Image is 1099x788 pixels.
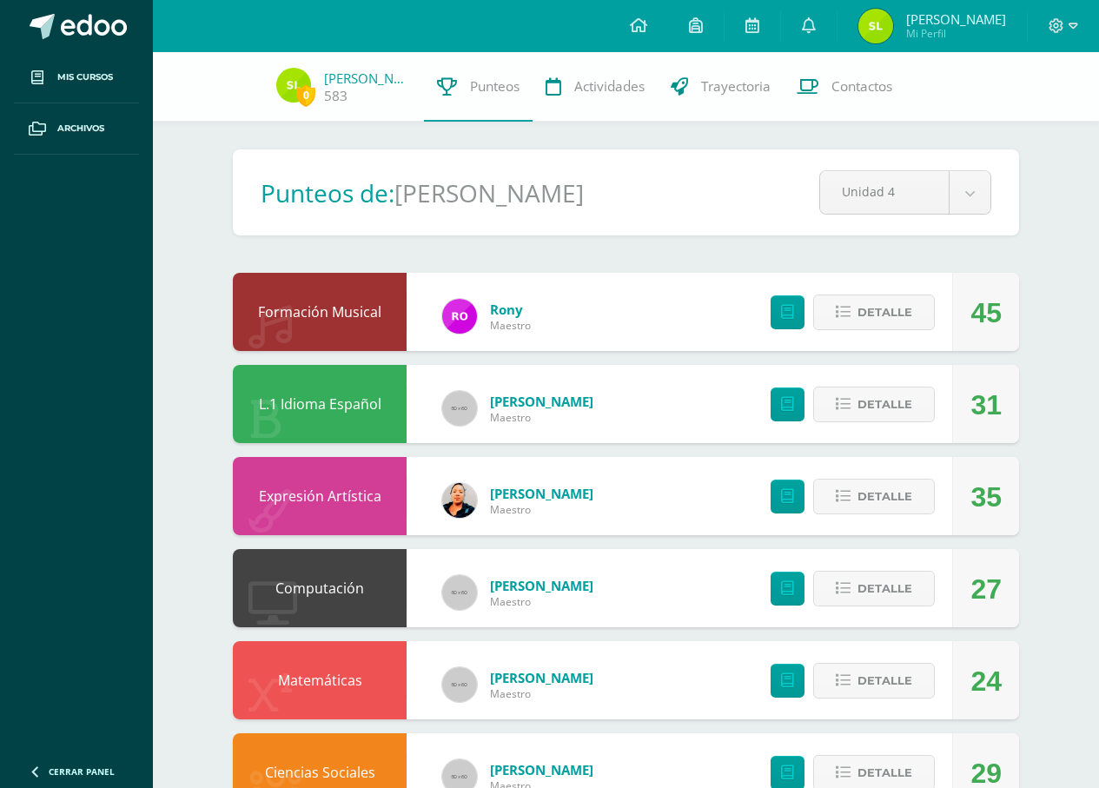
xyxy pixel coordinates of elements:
h1: Punteos de: [261,176,394,209]
div: 24 [970,642,1002,720]
button: Detalle [813,663,935,699]
span: Contactos [831,77,892,96]
img: 60x60 [442,391,477,426]
span: [PERSON_NAME] [906,10,1006,28]
button: Detalle [813,295,935,330]
a: 583 [324,87,348,105]
span: Actividades [574,77,645,96]
span: [PERSON_NAME] [490,761,593,778]
a: Mis cursos [14,52,139,103]
span: Archivos [57,122,104,136]
a: Archivos [14,103,139,155]
span: [PERSON_NAME] [490,393,593,410]
div: Expresión Artística [233,457,407,535]
a: Contactos [784,52,905,122]
div: Computación [233,549,407,627]
a: Trayectoria [658,52,784,122]
span: [PERSON_NAME] [490,577,593,594]
span: Rony [490,301,531,318]
span: Maestro [490,502,593,517]
span: Detalle [857,573,912,605]
span: Detalle [857,480,912,513]
a: Punteos [424,52,533,122]
span: Detalle [857,296,912,328]
span: Punteos [470,77,520,96]
span: Mi Perfil [906,26,1006,41]
img: 33177dedb9c015e9fb844d0f067e2225.png [276,68,311,103]
span: Maestro [490,410,593,425]
span: Mis cursos [57,70,113,84]
span: Maestro [490,686,593,701]
img: 60x60 [442,667,477,702]
button: Detalle [813,387,935,422]
div: 45 [970,274,1002,352]
img: ffe39e75f843746d97afd4c168d281f7.png [442,483,477,518]
div: 35 [970,458,1002,536]
button: Detalle [813,571,935,606]
img: 60x60 [442,575,477,610]
div: Matemáticas [233,641,407,719]
span: [PERSON_NAME] [490,669,593,686]
a: Actividades [533,52,658,122]
img: 1372173d9c36a2fec6213f9422fd5266.png [442,299,477,334]
span: Maestro [490,594,593,609]
a: [PERSON_NAME] [324,70,411,87]
span: Cerrar panel [49,765,115,778]
span: Detalle [857,665,912,697]
a: Unidad 4 [820,171,990,214]
span: Trayectoria [701,77,771,96]
span: Maestro [490,318,531,333]
span: 0 [296,84,315,106]
span: [PERSON_NAME] [490,485,593,502]
h1: [PERSON_NAME] [394,176,584,209]
span: Detalle [857,388,912,420]
div: L.1 Idioma Español [233,365,407,443]
img: 33177dedb9c015e9fb844d0f067e2225.png [858,9,893,43]
div: 31 [970,366,1002,444]
div: Formación Musical [233,273,407,351]
div: 27 [970,550,1002,628]
button: Detalle [813,479,935,514]
span: Unidad 4 [842,171,927,212]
